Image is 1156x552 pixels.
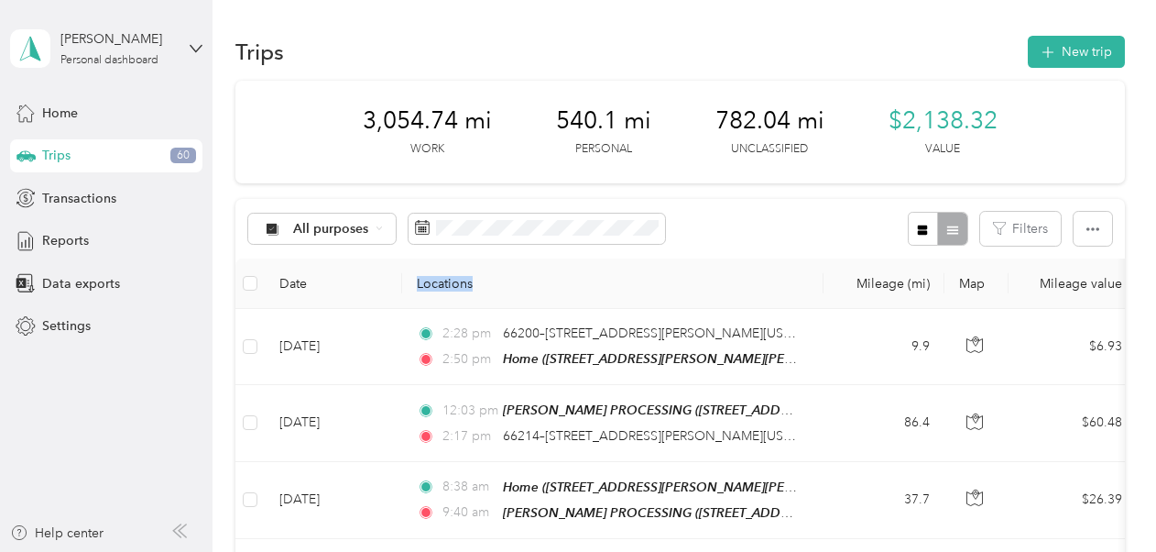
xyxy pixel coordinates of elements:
[265,259,402,309] th: Date
[442,477,495,497] span: 8:38 am
[1009,309,1137,385] td: $6.93
[265,385,402,461] td: [DATE]
[503,403,922,418] span: [PERSON_NAME] PROCESSING ([STREET_ADDRESS][PERSON_NAME])
[1009,259,1137,309] th: Mileage value
[823,259,944,309] th: Mileage (mi)
[889,106,998,136] span: $2,138.32
[60,55,158,66] div: Personal dashboard
[503,480,872,495] span: Home ([STREET_ADDRESS][PERSON_NAME][PERSON_NAME])
[235,42,284,61] h1: Trips
[503,428,830,444] span: 66214–[STREET_ADDRESS][PERSON_NAME][US_STATE]
[575,141,632,158] p: Personal
[60,29,175,49] div: [PERSON_NAME]
[410,141,444,158] p: Work
[442,426,495,447] span: 2:17 pm
[1028,36,1125,68] button: New trip
[293,223,369,236] span: All purposes
[265,462,402,539] td: [DATE]
[731,141,808,158] p: Unclassified
[503,326,830,341] span: 66200–[STREET_ADDRESS][PERSON_NAME][US_STATE]
[42,231,89,250] span: Reports
[1009,385,1137,461] td: $60.48
[823,462,944,539] td: 37.7
[442,324,495,344] span: 2:28 pm
[442,401,495,421] span: 12:03 pm
[442,349,495,370] span: 2:50 pm
[170,148,196,164] span: 60
[715,106,824,136] span: 782.04 mi
[1009,462,1137,539] td: $26.39
[980,212,1061,246] button: Filters
[442,502,495,523] span: 9:40 am
[944,259,1009,309] th: Map
[265,309,402,385] td: [DATE]
[1053,449,1156,552] iframe: Everlance-gr Chat Button Frame
[363,106,492,136] span: 3,054.74 mi
[402,259,823,309] th: Locations
[503,505,922,521] span: [PERSON_NAME] PROCESSING ([STREET_ADDRESS][PERSON_NAME])
[42,316,91,336] span: Settings
[823,309,944,385] td: 9.9
[503,351,872,367] span: Home ([STREET_ADDRESS][PERSON_NAME][PERSON_NAME])
[42,189,116,208] span: Transactions
[925,141,960,158] p: Value
[42,104,78,123] span: Home
[42,146,71,165] span: Trips
[823,385,944,461] td: 86.4
[42,274,120,293] span: Data exports
[10,524,104,543] button: Help center
[556,106,651,136] span: 540.1 mi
